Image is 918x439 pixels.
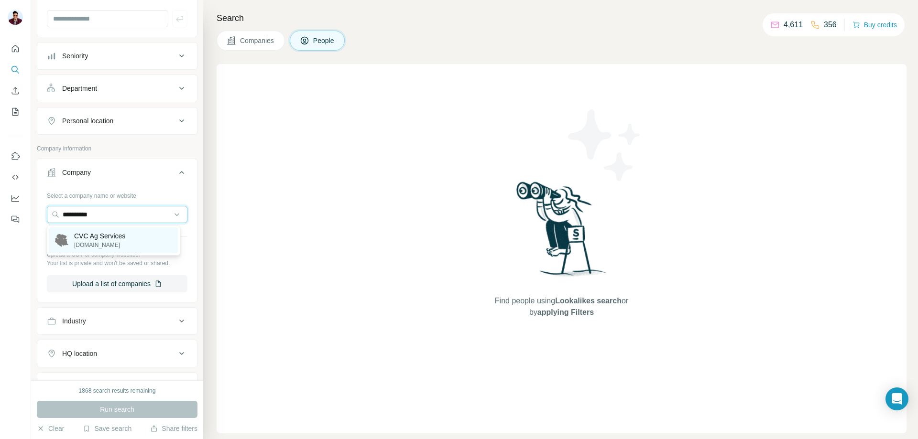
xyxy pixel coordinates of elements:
[8,103,23,120] button: My lists
[37,342,197,365] button: HQ location
[62,316,86,326] div: Industry
[512,179,612,286] img: Surfe Illustration - Woman searching with binoculars
[37,44,197,67] button: Seniority
[62,349,97,358] div: HQ location
[562,102,648,188] img: Surfe Illustration - Stars
[537,308,594,316] span: applying Filters
[62,168,91,177] div: Company
[47,188,187,200] div: Select a company name or website
[83,424,131,433] button: Save search
[37,109,197,132] button: Personal location
[37,161,197,188] button: Company
[8,211,23,228] button: Feedback
[55,234,68,247] img: CVC Ag Services
[217,11,907,25] h4: Search
[8,82,23,99] button: Enrich CSV
[8,148,23,165] button: Use Surfe on LinkedIn
[8,190,23,207] button: Dashboard
[47,275,187,292] button: Upload a list of companies
[74,231,125,241] p: CVC Ag Services
[62,51,88,61] div: Seniority
[74,241,125,249] p: [DOMAIN_NAME]
[485,295,638,318] span: Find people using or by
[37,424,64,433] button: Clear
[8,40,23,57] button: Quick start
[62,116,113,126] div: Personal location
[8,61,23,78] button: Search
[8,169,23,186] button: Use Surfe API
[150,424,197,433] button: Share filters
[555,297,622,305] span: Lookalikes search
[62,84,97,93] div: Department
[37,375,197,397] button: Annual revenue ($)
[885,387,908,410] div: Open Intercom Messenger
[824,19,837,31] p: 356
[47,259,187,268] p: Your list is private and won't be saved or shared.
[852,18,897,32] button: Buy credits
[8,10,23,25] img: Avatar
[240,36,275,45] span: Companies
[37,144,197,153] p: Company information
[37,77,197,100] button: Department
[313,36,335,45] span: People
[784,19,803,31] p: 4,611
[79,386,156,395] div: 1868 search results remaining
[37,310,197,332] button: Industry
